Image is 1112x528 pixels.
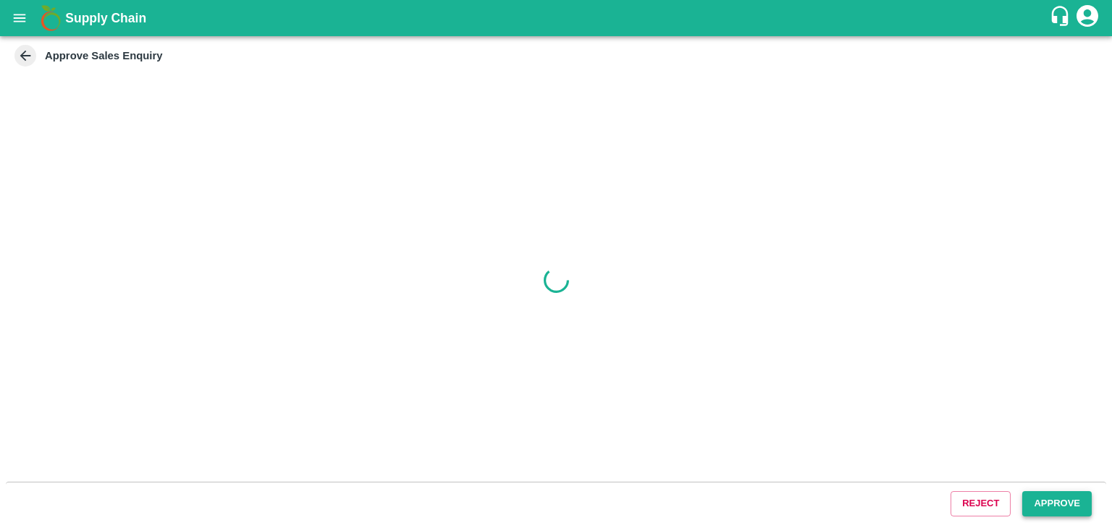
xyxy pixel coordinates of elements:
div: customer-support [1049,5,1074,31]
b: Supply Chain [65,11,146,25]
button: open drawer [3,1,36,35]
button: Reject [951,491,1011,516]
strong: Approve Sales Enquiry [45,50,163,61]
button: Approve [1022,491,1092,516]
img: logo [36,4,65,33]
div: account of current user [1074,3,1100,33]
a: Supply Chain [65,8,1049,28]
